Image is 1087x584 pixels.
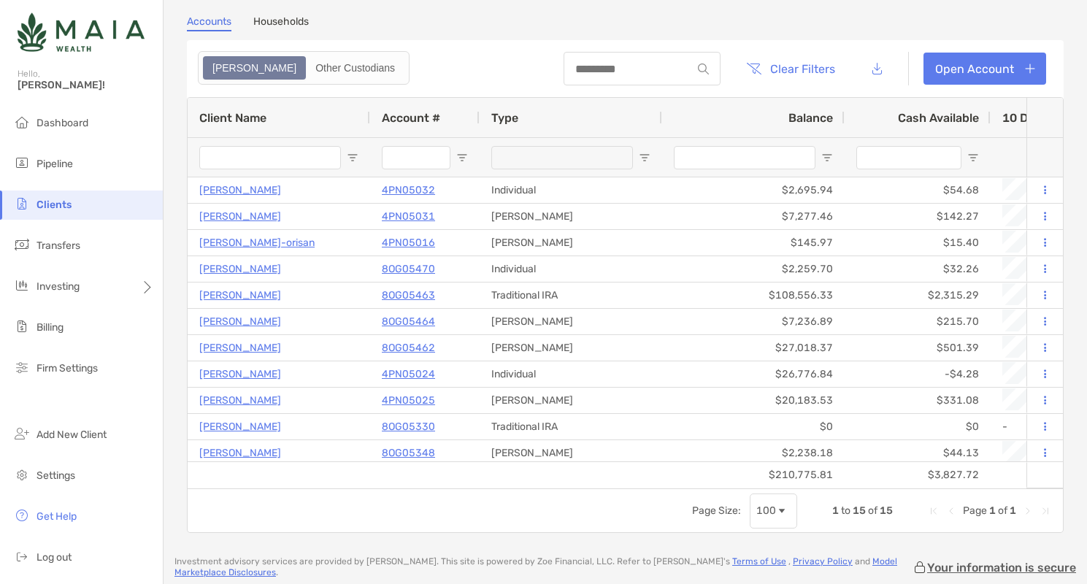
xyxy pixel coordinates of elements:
[880,504,893,517] span: 15
[480,204,662,229] div: [PERSON_NAME]
[382,181,435,199] a: 4PN05032
[13,195,31,212] img: clients icon
[845,462,991,488] div: $3,827.72
[13,507,31,524] img: get-help icon
[1010,504,1016,517] span: 1
[845,204,991,229] div: $142.27
[480,335,662,361] div: [PERSON_NAME]
[480,177,662,203] div: Individual
[382,418,435,436] a: 8OG05330
[37,510,77,523] span: Get Help
[662,335,845,361] div: $27,018.37
[253,15,309,31] a: Households
[199,146,341,169] input: Client Name Filter Input
[856,146,961,169] input: Cash Available Filter Input
[199,260,281,278] a: [PERSON_NAME]
[480,256,662,282] div: Individual
[674,146,815,169] input: Balance Filter Input
[845,230,991,255] div: $15.40
[18,79,154,91] span: [PERSON_NAME]!
[382,312,435,331] a: 8OG05464
[307,58,403,78] div: Other Custodians
[382,260,435,278] a: 8OG05470
[898,111,979,125] span: Cash Available
[37,158,73,170] span: Pipeline
[845,309,991,334] div: $215.70
[382,234,435,252] a: 4PN05016
[13,547,31,565] img: logout icon
[382,339,435,357] p: 8OG05462
[480,388,662,413] div: [PERSON_NAME]
[662,462,845,488] div: $210,775.81
[845,388,991,413] div: $331.08
[480,230,662,255] div: [PERSON_NAME]
[845,256,991,282] div: $32.26
[732,556,786,566] a: Terms of Use
[37,280,80,293] span: Investing
[199,234,315,252] a: [PERSON_NAME]-orisan
[845,361,991,387] div: -$4.28
[750,493,797,529] div: Page Size
[845,414,991,439] div: $0
[199,418,281,436] a: [PERSON_NAME]
[756,504,776,517] div: 100
[382,365,435,383] a: 4PN05024
[662,177,845,203] div: $2,695.94
[382,207,435,226] a: 4PN05031
[845,177,991,203] div: $54.68
[923,53,1046,85] a: Open Account
[37,429,107,441] span: Add New Client
[37,469,75,482] span: Settings
[199,339,281,357] p: [PERSON_NAME]
[1022,505,1034,517] div: Next Page
[13,236,31,253] img: transfers icon
[199,391,281,410] a: [PERSON_NAME]
[187,15,231,31] a: Accounts
[998,504,1007,517] span: of
[639,152,650,164] button: Open Filter Menu
[199,444,281,462] p: [PERSON_NAME]
[967,152,979,164] button: Open Filter Menu
[662,388,845,413] div: $20,183.53
[37,239,80,252] span: Transfers
[662,309,845,334] div: $7,236.89
[174,556,897,577] a: Model Marketplace Disclosures
[13,154,31,172] img: pipeline icon
[480,309,662,334] div: [PERSON_NAME]
[491,111,518,125] span: Type
[13,277,31,294] img: investing icon
[662,414,845,439] div: $0
[480,440,662,466] div: [PERSON_NAME]
[832,504,839,517] span: 1
[382,444,435,462] a: 8OG05348
[841,504,850,517] span: to
[347,152,358,164] button: Open Filter Menu
[199,312,281,331] p: [PERSON_NAME]
[37,117,88,129] span: Dashboard
[853,504,866,517] span: 15
[456,152,468,164] button: Open Filter Menu
[174,556,913,578] p: Investment advisory services are provided by [PERSON_NAME] . This site is powered by Zoe Financia...
[480,361,662,387] div: Individual
[928,505,940,517] div: First Page
[199,207,281,226] a: [PERSON_NAME]
[662,230,845,255] div: $145.97
[735,53,846,85] button: Clear Filters
[198,51,410,85] div: segmented control
[963,504,987,517] span: Page
[945,505,957,517] div: Previous Page
[821,152,833,164] button: Open Filter Menu
[793,556,853,566] a: Privacy Policy
[199,365,281,383] p: [PERSON_NAME]
[845,335,991,361] div: $501.39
